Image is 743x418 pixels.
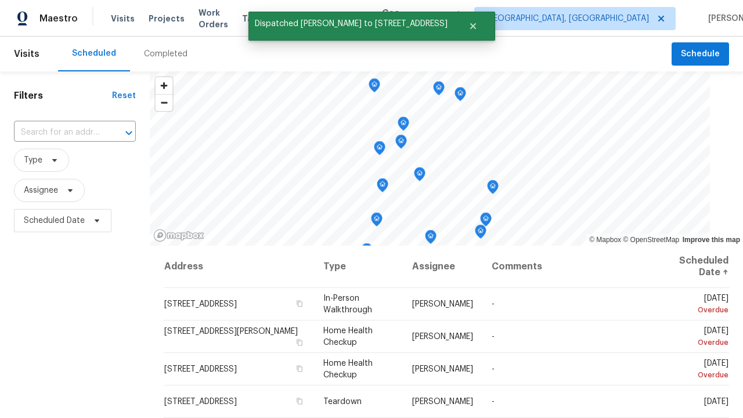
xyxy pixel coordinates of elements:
span: [DATE] [661,327,728,348]
button: Copy Address [294,337,305,348]
span: [PERSON_NAME] [412,300,473,308]
th: Address [164,246,314,288]
span: Zoom out [156,95,172,111]
span: Geo Assignments [382,7,438,30]
canvas: Map [150,71,710,246]
span: Schedule [681,47,720,62]
span: Scheduled Date [24,215,85,226]
span: - [492,333,495,341]
button: Copy Address [294,363,305,374]
span: Visits [111,13,135,24]
th: Comments [482,246,652,288]
span: [DATE] [661,359,728,381]
a: Mapbox homepage [153,229,204,242]
span: Home Health Checkup [323,359,373,379]
span: [PERSON_NAME] [412,333,473,341]
span: - [492,365,495,373]
button: Copy Address [294,298,305,309]
button: Zoom out [156,94,172,111]
span: Visits [14,41,39,67]
span: Maestro [39,13,78,24]
button: Copy Address [294,396,305,406]
a: OpenStreetMap [623,236,679,244]
span: Type [24,154,42,166]
span: [STREET_ADDRESS][PERSON_NAME] [164,327,298,336]
span: [STREET_ADDRESS] [164,300,237,308]
div: Overdue [661,337,728,348]
span: [DATE] [661,294,728,316]
span: Teardown [323,398,362,406]
div: Map marker [433,81,445,99]
span: [GEOGRAPHIC_DATA], [GEOGRAPHIC_DATA] [484,13,649,24]
div: Overdue [661,369,728,381]
button: Zoom in [156,77,172,94]
button: Close [454,15,492,38]
th: Scheduled Date ↑ [652,246,729,288]
div: Map marker [455,87,466,105]
h1: Filters [14,90,112,102]
a: Improve this map [683,236,740,244]
div: Reset [112,90,136,102]
input: Search for an address... [14,124,103,142]
span: Dispatched [PERSON_NAME] to [STREET_ADDRESS] [248,12,454,36]
span: [PERSON_NAME] [412,365,473,373]
span: - [492,398,495,406]
span: [DATE] [704,398,728,406]
span: - [492,300,495,308]
div: Completed [144,48,187,60]
div: Overdue [661,304,728,316]
button: Schedule [672,42,729,66]
span: Home Health Checkup [323,327,373,347]
span: Projects [149,13,185,24]
button: Open [121,125,137,141]
span: Tasks [242,15,266,23]
div: Map marker [369,78,380,96]
div: Scheduled [72,48,116,59]
div: Map marker [475,225,486,243]
a: Mapbox [589,236,621,244]
span: [STREET_ADDRESS] [164,365,237,373]
span: In-Person Walkthrough [323,294,372,314]
div: Map marker [480,212,492,230]
span: [STREET_ADDRESS] [164,398,237,406]
div: Map marker [487,180,499,198]
span: Work Orders [199,7,228,30]
span: Assignee [24,185,58,196]
span: [PERSON_NAME] [412,398,473,406]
